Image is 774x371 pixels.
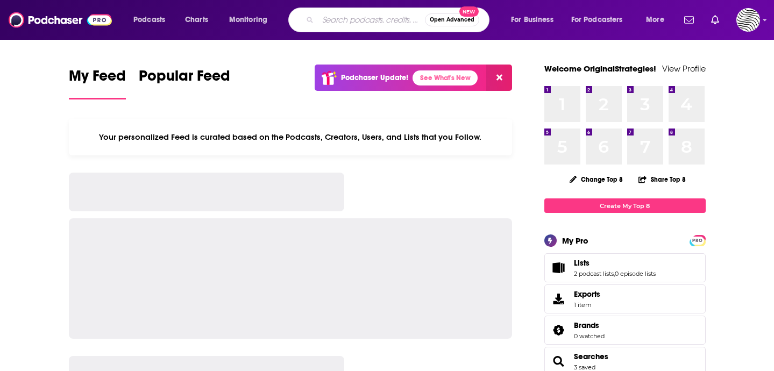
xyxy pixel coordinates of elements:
[544,253,706,282] span: Lists
[548,260,570,275] a: Lists
[574,320,605,330] a: Brands
[574,320,599,330] span: Brands
[646,12,664,27] span: More
[574,270,614,277] a: 2 podcast lists
[133,12,165,27] span: Podcasts
[511,12,553,27] span: For Business
[503,11,567,28] button: open menu
[562,236,588,246] div: My Pro
[662,63,706,74] a: View Profile
[548,354,570,369] a: Searches
[638,169,686,190] button: Share Top 8
[425,13,479,26] button: Open AdvancedNew
[571,12,623,27] span: For Podcasters
[459,6,479,17] span: New
[222,11,281,28] button: open menu
[544,316,706,345] span: Brands
[564,11,638,28] button: open menu
[299,8,500,32] div: Search podcasts, credits, & more...
[126,11,179,28] button: open menu
[413,70,478,85] a: See What's New
[707,11,723,29] a: Show notifications dropdown
[574,258,590,268] span: Lists
[178,11,215,28] a: Charts
[574,258,656,268] a: Lists
[139,67,230,99] a: Popular Feed
[574,289,600,299] span: Exports
[548,323,570,338] a: Brands
[341,73,408,82] p: Podchaser Update!
[691,237,704,245] span: PRO
[139,67,230,91] span: Popular Feed
[736,8,760,32] img: User Profile
[548,291,570,306] span: Exports
[185,12,208,27] span: Charts
[9,10,112,30] img: Podchaser - Follow, Share and Rate Podcasts
[544,63,656,74] a: Welcome OriginalStrategies!
[430,17,474,23] span: Open Advanced
[680,11,698,29] a: Show notifications dropdown
[574,363,595,371] a: 3 saved
[563,173,630,186] button: Change Top 8
[69,119,513,155] div: Your personalized Feed is curated based on the Podcasts, Creators, Users, and Lists that you Follow.
[318,11,425,28] input: Search podcasts, credits, & more...
[544,198,706,213] a: Create My Top 8
[736,8,760,32] button: Show profile menu
[691,236,704,244] a: PRO
[229,12,267,27] span: Monitoring
[574,332,605,340] a: 0 watched
[615,270,656,277] a: 0 episode lists
[736,8,760,32] span: Logged in as OriginalStrategies
[544,284,706,313] a: Exports
[574,301,600,309] span: 1 item
[69,67,126,91] span: My Feed
[574,352,608,361] a: Searches
[638,11,678,28] button: open menu
[69,67,126,99] a: My Feed
[614,270,615,277] span: ,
